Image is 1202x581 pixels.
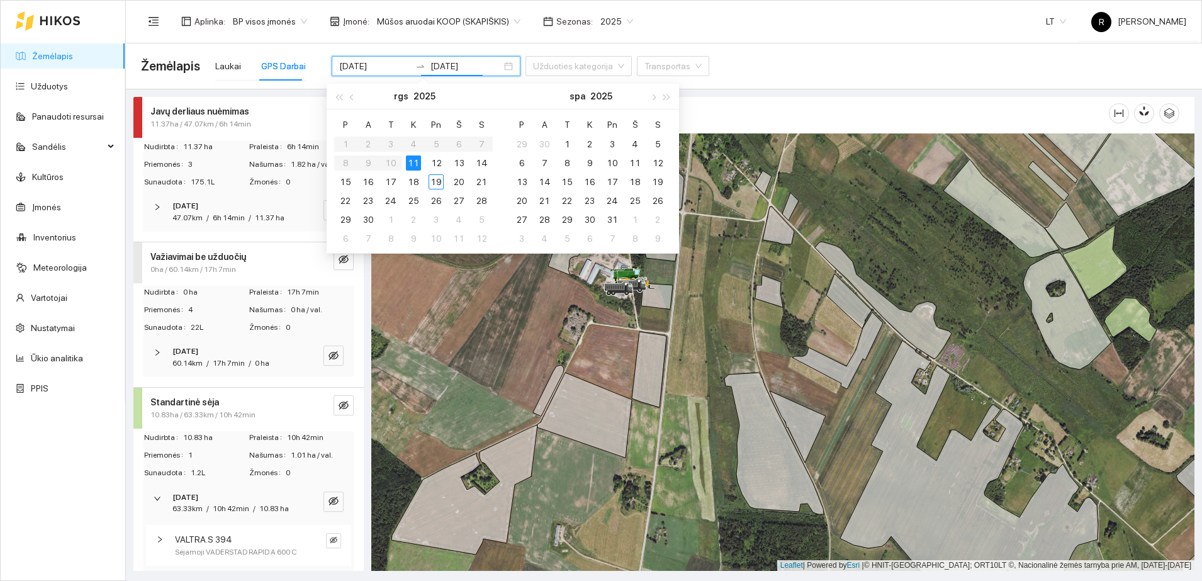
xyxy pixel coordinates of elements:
[150,409,256,421] span: 10.83ha / 63.33km / 10h 42min
[406,231,421,246] div: 9
[582,137,597,152] div: 2
[31,323,75,333] a: Nustatymai
[425,191,447,210] td: 2025-09-26
[556,154,578,172] td: 2025-10-08
[533,154,556,172] td: 2025-10-07
[451,231,466,246] div: 11
[32,51,73,61] a: Žemėlapis
[338,174,353,189] div: 15
[559,212,575,227] div: 29
[627,231,643,246] div: 8
[181,16,191,26] span: layout
[339,400,349,412] span: eye-invisible
[213,504,249,513] span: 10h 42min
[291,304,353,316] span: 0 ha / val.
[624,229,646,248] td: 2025-11-08
[144,176,191,188] span: Sunaudota
[249,213,251,222] span: /
[474,174,489,189] div: 21
[255,213,284,222] span: 11.37 ha
[429,155,444,171] div: 12
[556,191,578,210] td: 2025-10-22
[330,536,337,545] span: eye-invisible
[650,212,665,227] div: 2
[329,351,339,363] span: eye-invisible
[582,174,597,189] div: 16
[379,172,402,191] td: 2025-09-17
[150,252,246,262] strong: Važiavimai be užduočių
[172,201,198,210] strong: [DATE]
[383,174,398,189] div: 17
[343,14,369,28] span: Įmonė :
[249,159,291,171] span: Našumas
[425,154,447,172] td: 2025-09-12
[533,191,556,210] td: 2025-10-21
[470,115,493,135] th: S
[32,134,104,159] span: Sandėlis
[249,322,286,334] span: Žmonės
[291,159,353,171] span: 1.82 ha / val.
[470,210,493,229] td: 2025-10-05
[249,141,287,153] span: Praleista
[537,193,552,208] div: 21
[537,212,552,227] div: 28
[379,229,402,248] td: 2025-10-08
[624,172,646,191] td: 2025-10-18
[31,353,83,363] a: Ūkio analitika
[425,210,447,229] td: 2025-10-03
[361,174,376,189] div: 16
[334,229,357,248] td: 2025-10-06
[233,12,307,31] span: BP visos įmonės
[510,154,533,172] td: 2025-10-06
[605,137,620,152] div: 3
[323,346,344,366] button: eye-invisible
[605,231,620,246] div: 7
[323,200,344,220] button: eye-invisible
[556,115,578,135] th: T
[32,202,61,212] a: Įmonės
[430,59,502,73] input: Pabaigos data
[394,84,408,109] button: rgs
[156,536,164,543] span: right
[559,155,575,171] div: 8
[601,115,624,135] th: Pn
[357,191,379,210] td: 2025-09-23
[780,561,803,570] a: Leaflet
[413,84,435,109] button: 2025
[144,159,188,171] span: Priemonės
[334,395,354,415] button: eye-invisible
[510,229,533,248] td: 2025-11-03
[133,97,364,138] div: Javų derliaus nuėmimas11.37ha / 47.07km / 6h 14mineye-invisible
[291,449,353,461] span: 1.01 ha / val.
[624,191,646,210] td: 2025-10-25
[183,286,248,298] span: 0 ha
[646,191,669,210] td: 2025-10-26
[510,172,533,191] td: 2025-10-13
[474,212,489,227] div: 5
[206,359,209,368] span: /
[650,174,665,189] div: 19
[357,115,379,135] th: A
[249,359,251,368] span: /
[510,135,533,154] td: 2025-09-29
[578,154,601,172] td: 2025-10-09
[415,61,425,71] span: swap-right
[470,229,493,248] td: 2025-10-12
[624,115,646,135] th: Š
[383,212,398,227] div: 1
[144,322,191,334] span: Sunaudota
[601,154,624,172] td: 2025-10-10
[847,561,860,570] a: Esri
[339,254,349,266] span: eye-invisible
[605,174,620,189] div: 17
[334,250,354,270] button: eye-invisible
[386,95,1109,131] div: Žemėlapis
[402,115,425,135] th: K
[175,533,232,546] span: VALTRA.S 394
[143,338,354,377] div: [DATE]60.14km/17h 7min/0 haeye-invisible
[474,231,489,246] div: 12
[191,467,248,479] span: 1.2L
[148,16,159,27] span: menu-fold
[601,191,624,210] td: 2025-10-24
[451,212,466,227] div: 4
